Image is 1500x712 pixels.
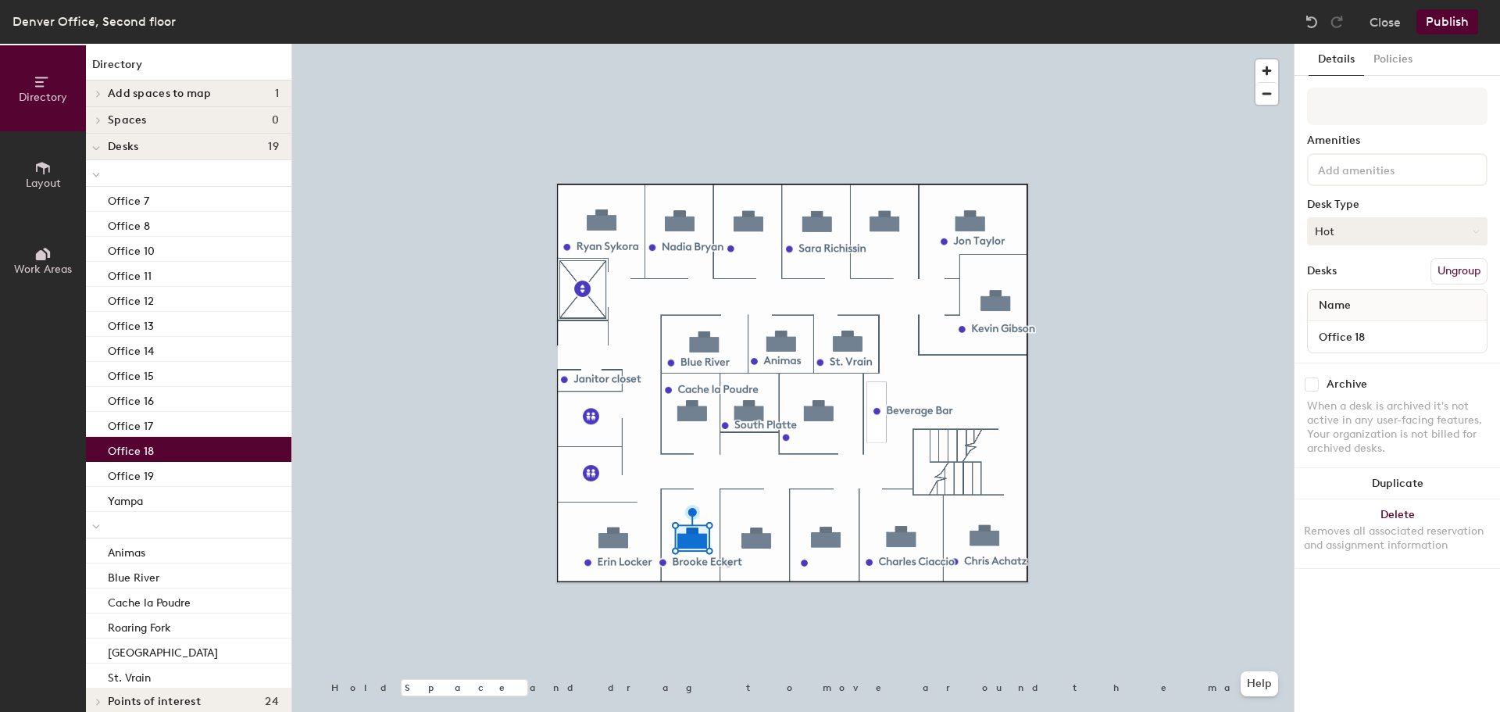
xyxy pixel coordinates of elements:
[108,542,145,560] p: Animas
[108,315,154,333] p: Office 13
[108,290,154,308] p: Office 12
[1430,258,1487,284] button: Ungroup
[108,88,212,100] span: Add spaces to map
[108,696,201,708] span: Points of interest
[108,642,218,660] p: [GEOGRAPHIC_DATA]
[108,415,153,433] p: Office 17
[1315,159,1455,178] input: Add amenities
[108,592,191,610] p: Cache la Poudre
[108,340,154,358] p: Office 14
[1295,468,1500,499] button: Duplicate
[1327,378,1367,391] div: Archive
[268,141,279,153] span: 19
[275,88,279,100] span: 1
[1307,265,1337,277] div: Desks
[1416,9,1478,34] button: Publish
[108,190,149,208] p: Office 7
[1304,14,1320,30] img: Undo
[108,490,143,508] p: Yampa
[108,114,147,127] span: Spaces
[1304,524,1491,553] div: Removes all associated reservation and assignment information
[86,56,291,81] h1: Directory
[1364,44,1422,76] button: Policies
[108,265,152,283] p: Office 11
[108,240,155,258] p: Office 10
[1241,671,1278,696] button: Help
[14,263,72,276] span: Work Areas
[108,365,154,383] p: Office 15
[1307,217,1487,245] button: Hot
[108,667,151,685] p: St. Vrain
[19,91,67,104] span: Directory
[108,390,154,408] p: Office 16
[108,440,154,458] p: Office 18
[1295,499,1500,568] button: DeleteRemoves all associated reservation and assignment information
[1370,9,1401,34] button: Close
[1311,292,1359,320] span: Name
[108,567,159,585] p: Blue River
[272,114,279,127] span: 0
[1309,44,1364,76] button: Details
[108,465,154,483] p: Office 19
[108,215,150,233] p: Office 8
[1329,14,1345,30] img: Redo
[265,696,279,708] span: 24
[108,141,138,153] span: Desks
[26,177,61,190] span: Layout
[1311,326,1484,348] input: Unnamed desk
[1307,134,1487,147] div: Amenities
[108,617,171,635] p: Roaring Fork
[12,12,176,31] div: Denver Office, Second floor
[1307,199,1487,211] div: Desk Type
[1307,399,1487,456] div: When a desk is archived it's not active in any user-facing features. Your organization is not bil...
